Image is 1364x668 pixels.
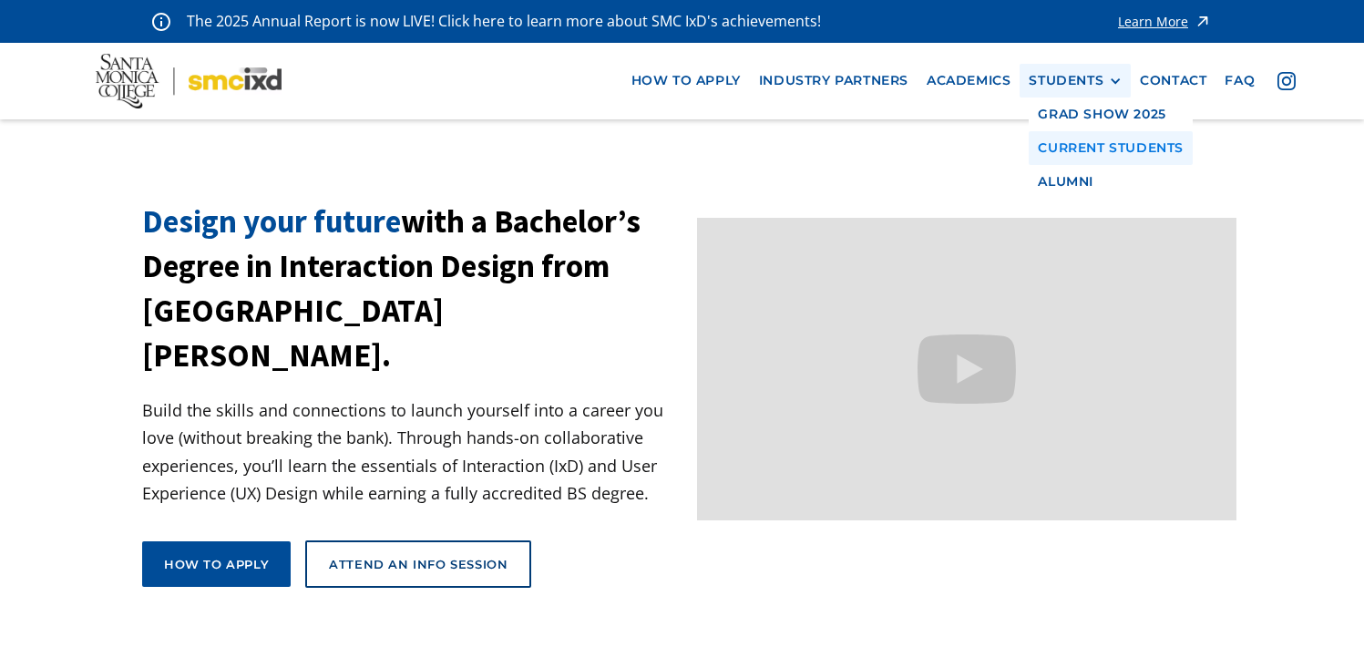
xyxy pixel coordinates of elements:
[1131,64,1215,98] a: contact
[1029,73,1103,88] div: STUDENTS
[152,12,170,31] img: icon - information - alert
[1029,131,1193,165] a: Current Students
[750,64,918,98] a: industry partners
[142,396,682,508] p: Build the skills and connections to launch yourself into a career you love (without breaking the ...
[305,540,531,588] a: Attend an Info Session
[1194,9,1212,34] img: icon - arrow - alert
[1029,98,1193,198] nav: STUDENTS
[1029,98,1193,131] a: GRAD SHOW 2025
[142,201,401,242] span: Design your future
[918,64,1020,98] a: Academics
[1029,165,1193,199] a: Alumni
[142,200,682,378] h1: with a Bachelor’s Degree in Interaction Design from [GEOGRAPHIC_DATA][PERSON_NAME].
[1029,73,1122,88] div: STUDENTS
[164,556,269,572] div: How to apply
[329,556,508,572] div: Attend an Info Session
[1215,64,1264,98] a: faq
[697,218,1237,521] iframe: Design your future with a Bachelor's Degree in Interaction Design from Santa Monica College
[142,541,291,587] a: How to apply
[1277,72,1296,90] img: icon - instagram
[1118,15,1188,28] div: Learn More
[187,9,823,34] p: The 2025 Annual Report is now LIVE! Click here to learn more about SMC IxD's achievements!
[622,64,750,98] a: how to apply
[96,54,282,108] img: Santa Monica College - SMC IxD logo
[1118,9,1212,34] a: Learn More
